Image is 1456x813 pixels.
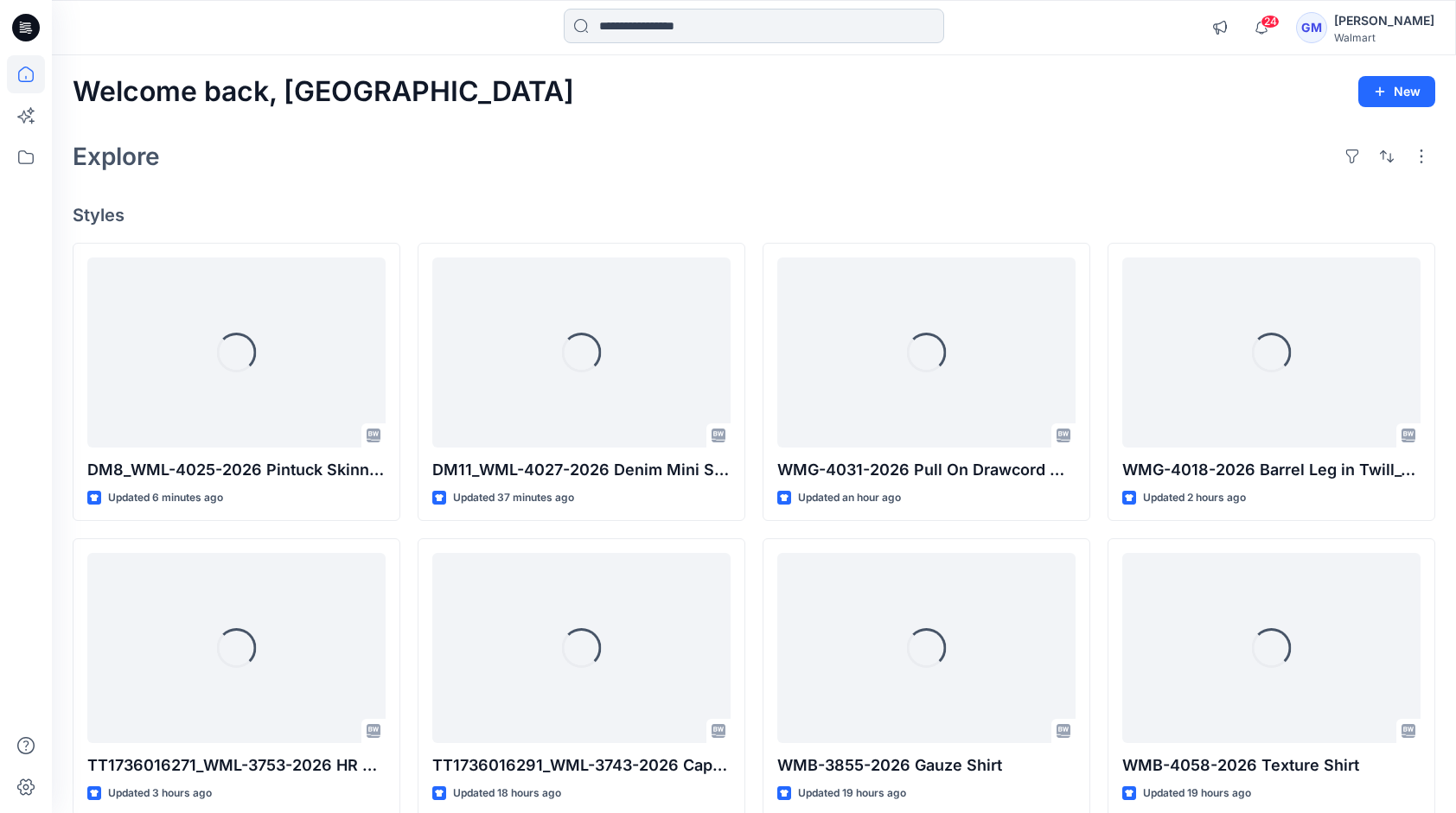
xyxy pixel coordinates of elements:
[777,753,1076,778] p: WMB-3855-2026 Gauze Shirt
[1296,12,1327,43] div: GM
[798,489,901,507] p: Updated an hour ago
[1122,753,1421,778] p: WMB-4058-2026 Texture Shirt
[1143,489,1246,507] p: Updated 2 hours ago
[1122,458,1421,482] p: WMG-4018-2026 Barrel Leg in Twill_Opt 2
[1358,76,1435,107] button: New
[1261,15,1280,29] span: 24
[798,784,906,803] p: Updated 19 hours ago
[73,205,1435,225] h4: Styles
[108,784,212,803] p: Updated 3 hours ago
[453,784,561,803] p: Updated 18 hours ago
[87,753,386,778] p: TT1736016271_WML-3753-2026 HR 5 Pocket Wide Leg - Inseam 30
[73,76,574,108] h2: Welcome back, [GEOGRAPHIC_DATA]
[453,489,574,507] p: Updated 37 minutes ago
[432,458,731,482] p: DM11_WML-4027-2026 Denim Mini Skirt
[1334,10,1434,31] div: [PERSON_NAME]
[108,489,223,507] p: Updated 6 minutes ago
[1334,31,1434,44] div: Walmart
[73,143,160,170] h2: Explore
[432,753,731,778] p: TT1736016291_WML-3743-2026 Capri Jegging - Inseam 21”
[87,458,386,482] p: DM8_WML-4025-2026 Pintuck Skinny Jeans
[1143,784,1251,803] p: Updated 19 hours ago
[777,458,1076,482] p: WMG-4031-2026 Pull On Drawcord Wide Leg_Opt3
